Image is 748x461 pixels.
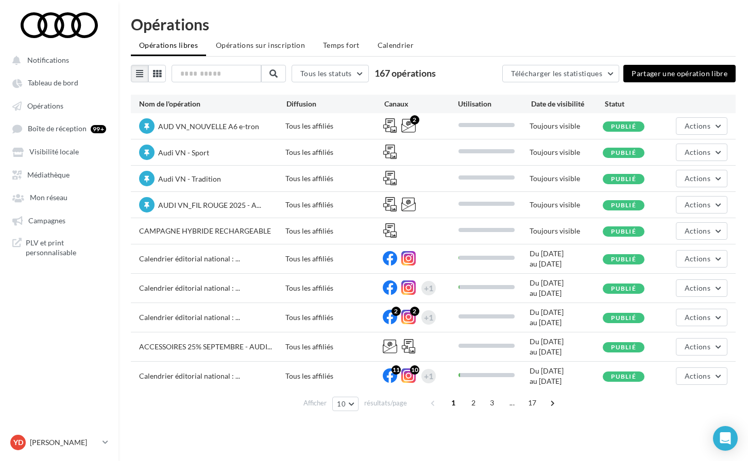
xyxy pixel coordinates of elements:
span: Publié [611,285,636,292]
span: Actions [685,148,710,156]
span: Publié [611,343,636,351]
button: Actions [676,367,727,385]
span: Calendrier éditorial national : ... [139,371,240,380]
div: Opérations [131,16,736,32]
span: 10 [337,400,346,408]
span: Calendrier éditorial national : ... [139,254,240,263]
div: Toujours visible [530,173,603,184]
span: Publié [611,149,636,156]
span: Actions [685,226,710,235]
div: Utilisation [458,99,532,109]
button: 10 [332,397,359,411]
span: Tableau de bord [28,79,78,87]
span: Médiathèque [27,170,70,179]
span: ... [504,395,520,411]
span: YD [13,437,23,448]
span: Publié [611,373,636,380]
span: Actions [685,121,710,130]
button: Télécharger les statistiques [502,65,619,82]
span: Actions [685,283,710,292]
div: Tous les affiliés [285,200,383,210]
button: Actions [676,222,727,240]
div: 2 [410,307,419,316]
span: 1 [445,395,462,411]
span: Actions [685,174,710,183]
span: CAMPAGNE HYBRIDE RECHARGEABLE [139,226,271,235]
div: 10 [410,365,419,375]
a: PLV et print personnalisable [6,234,112,262]
span: AUD VN_NOUVELLE A6 e-tron [158,122,259,131]
div: Tous les affiliés [285,147,383,157]
span: Audi VN - Tradition [158,174,221,183]
div: Canaux [384,99,458,109]
div: Tous les affiliés [285,283,383,293]
span: AUDI VN_FIL ROUGE 2025 - A... [158,201,261,209]
span: Calendrier éditorial national : ... [139,283,240,292]
a: Opérations [6,96,112,115]
span: Visibilité locale [29,148,79,156]
div: 99+ [91,125,106,133]
div: Toujours visible [530,226,603,236]
span: Campagnes [28,216,65,225]
div: Tous les affiliés [285,173,383,184]
span: ACCESSOIRES 25% SEPTEMBRE - AUDI... [139,342,272,351]
button: Actions [676,279,727,297]
div: Tous les affiliés [285,342,383,352]
span: Publié [611,227,636,235]
span: Publié [611,201,636,209]
span: Opérations [27,101,63,110]
div: Du [DATE] au [DATE] [530,249,603,269]
div: Diffusion [286,99,384,109]
button: Actions [676,309,727,326]
span: Calendrier éditorial national : ... [139,313,240,322]
div: 2 [392,307,401,316]
p: [PERSON_NAME] [30,437,98,448]
span: 2 [465,395,482,411]
button: Partager une opération libre [623,65,736,82]
span: Publié [611,255,636,263]
div: Tous les affiliés [285,312,383,323]
a: YD [PERSON_NAME] [8,433,110,452]
button: Actions [676,117,727,135]
div: Toujours visible [530,121,603,131]
span: Télécharger les statistiques [511,69,602,78]
div: Du [DATE] au [DATE] [530,336,603,357]
span: 3 [484,395,500,411]
span: Publié [611,314,636,322]
div: Tous les affiliés [285,121,383,131]
span: 167 opérations [375,67,436,79]
span: Opérations sur inscription [216,41,305,49]
span: Mon réseau [30,193,67,202]
span: Notifications [27,56,69,64]
span: résultats/page [364,398,407,408]
span: 17 [524,395,541,411]
a: Visibilité locale [6,142,112,161]
span: Calendrier [378,41,414,49]
div: Toujours visible [530,200,603,210]
button: Actions [676,196,727,214]
div: +1 [424,310,433,325]
div: Tous les affiliés [285,371,383,381]
span: Actions [685,342,710,351]
span: Audi VN - Sport [158,148,209,157]
div: 11 [392,365,401,375]
span: Publié [611,175,636,183]
div: Date de visibilité [531,99,605,109]
button: Actions [676,338,727,356]
div: Du [DATE] au [DATE] [530,366,603,386]
div: Du [DATE] au [DATE] [530,307,603,328]
div: Tous les affiliés [285,254,383,264]
span: Temps fort [323,41,360,49]
span: Actions [685,371,710,380]
div: 2 [410,115,419,125]
div: +1 [424,369,433,383]
a: Mon réseau [6,188,112,206]
button: Notifications [6,50,108,69]
div: Du [DATE] au [DATE] [530,278,603,298]
span: Actions [685,200,710,209]
button: Actions [676,170,727,187]
span: Tous les statuts [300,69,352,78]
div: Open Intercom Messenger [713,426,738,451]
button: Actions [676,144,727,161]
div: +1 [424,281,433,295]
